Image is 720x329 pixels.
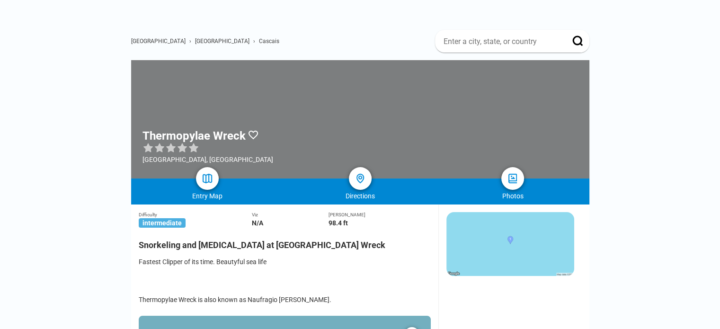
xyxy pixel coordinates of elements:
[131,192,284,200] div: Entry Map
[142,129,246,142] h1: Thermopylae Wreck
[284,192,436,200] div: Directions
[252,212,329,217] div: Viz
[259,38,279,44] a: Cascais
[202,173,213,184] img: map
[195,38,249,44] a: [GEOGRAPHIC_DATA]
[131,38,186,44] a: [GEOGRAPHIC_DATA]
[142,156,273,163] div: [GEOGRAPHIC_DATA], [GEOGRAPHIC_DATA]
[443,36,559,46] input: Enter a city, state, or country
[329,219,431,227] div: 98.4 ft
[139,212,252,217] div: Difficulty
[446,212,574,276] img: staticmap
[189,38,191,44] span: ›
[355,173,366,184] img: directions
[436,192,589,200] div: Photos
[196,167,219,190] a: map
[139,257,431,304] div: Fastest Clipper of its time. Beautyful sea life Thermopylae Wreck is also known as Naufragio [PER...
[253,38,255,44] span: ›
[329,212,431,217] div: [PERSON_NAME]
[507,173,518,184] img: photos
[252,219,329,227] div: N/A
[501,167,524,190] a: photos
[139,218,186,228] span: intermediate
[139,234,431,250] h2: Snorkeling and [MEDICAL_DATA] at [GEOGRAPHIC_DATA] Wreck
